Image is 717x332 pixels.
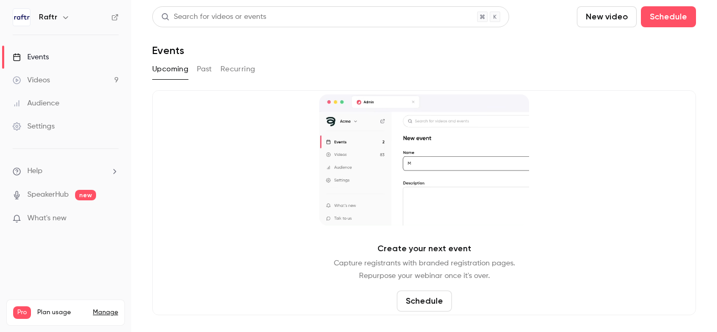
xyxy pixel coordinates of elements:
[13,121,55,132] div: Settings
[13,9,30,26] img: Raftr
[161,12,266,23] div: Search for videos or events
[377,242,471,255] p: Create your next event
[37,308,87,317] span: Plan usage
[152,44,184,57] h1: Events
[75,190,96,200] span: new
[13,306,31,319] span: Pro
[641,6,696,27] button: Schedule
[577,6,637,27] button: New video
[13,98,59,109] div: Audience
[13,52,49,62] div: Events
[27,213,67,224] span: What's new
[13,75,50,85] div: Videos
[106,214,119,223] iframe: Noticeable Trigger
[220,61,256,78] button: Recurring
[39,12,57,23] h6: Raftr
[27,166,43,177] span: Help
[397,291,452,312] button: Schedule
[27,189,69,200] a: SpeakerHub
[197,61,212,78] button: Past
[93,308,118,317] a: Manage
[334,257,515,282] p: Capture registrants with branded registration pages. Repurpose your webinar once it's over.
[13,166,119,177] li: help-dropdown-opener
[152,61,188,78] button: Upcoming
